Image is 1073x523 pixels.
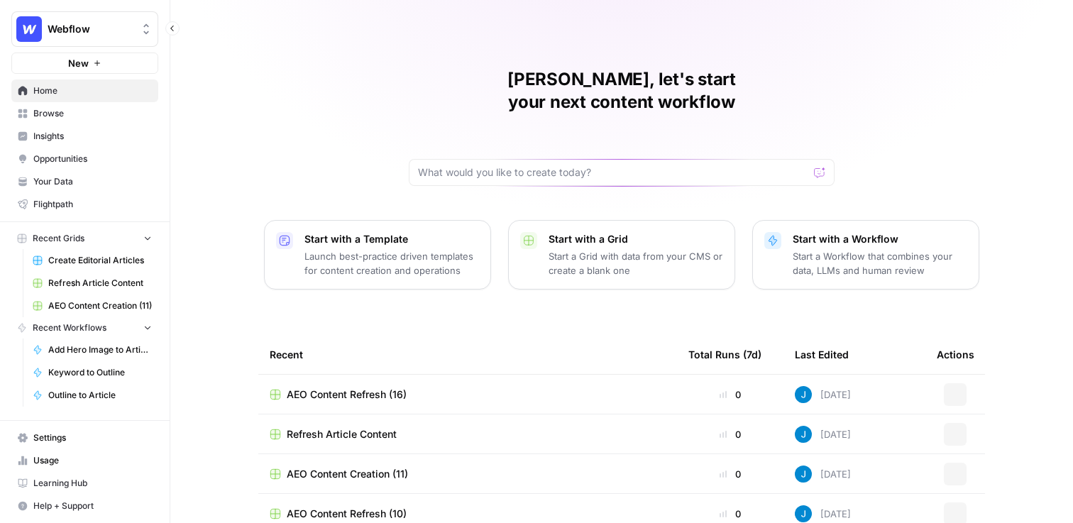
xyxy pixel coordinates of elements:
button: New [11,53,158,74]
div: Recent [270,335,666,374]
div: 0 [688,507,772,521]
img: z620ml7ie90s7uun3xptce9f0frp [795,386,812,403]
button: Recent Grids [11,228,158,249]
img: z620ml7ie90s7uun3xptce9f0frp [795,505,812,522]
span: Opportunities [33,153,152,165]
a: AEO Content Refresh (16) [270,387,666,402]
a: Flightpath [11,193,158,216]
span: Flightpath [33,198,152,211]
a: Home [11,79,158,102]
span: Create Editorial Articles [48,254,152,267]
div: Actions [937,335,974,374]
span: Keyword to Outline [48,366,152,379]
a: AEO Content Refresh (10) [270,507,666,521]
span: Your Data [33,175,152,188]
span: Recent Grids [33,232,84,245]
span: Settings [33,431,152,444]
div: 0 [688,387,772,402]
span: Add Hero Image to Article [48,343,152,356]
button: Start with a GridStart a Grid with data from your CMS or create a blank one [508,220,735,290]
a: Refresh Article Content [270,427,666,441]
span: AEO Content Creation (11) [48,299,152,312]
span: Webflow [48,22,133,36]
a: Refresh Article Content [26,272,158,294]
span: Help + Support [33,500,152,512]
p: Start with a Template [304,232,479,246]
img: z620ml7ie90s7uun3xptce9f0frp [795,466,812,483]
a: Outline to Article [26,384,158,407]
div: [DATE] [795,386,851,403]
span: AEO Content Refresh (16) [287,387,407,402]
a: Browse [11,102,158,125]
a: Learning Hub [11,472,158,495]
button: Workspace: Webflow [11,11,158,47]
span: Recent Workflows [33,321,106,334]
a: AEO Content Creation (11) [26,294,158,317]
button: Start with a WorkflowStart a Workflow that combines your data, LLMs and human review [752,220,979,290]
div: Total Runs (7d) [688,335,761,374]
span: Refresh Article Content [287,427,397,441]
a: Create Editorial Articles [26,249,158,272]
p: Start with a Grid [549,232,723,246]
div: Last Edited [795,335,849,374]
button: Help + Support [11,495,158,517]
a: Settings [11,426,158,449]
span: AEO Content Refresh (10) [287,507,407,521]
p: Start with a Workflow [793,232,967,246]
a: Opportunities [11,148,158,170]
div: [DATE] [795,466,851,483]
a: Keyword to Outline [26,361,158,384]
span: Browse [33,107,152,120]
span: Refresh Article Content [48,277,152,290]
p: Start a Grid with data from your CMS or create a blank one [549,249,723,277]
img: z620ml7ie90s7uun3xptce9f0frp [795,426,812,443]
div: [DATE] [795,426,851,443]
p: Start a Workflow that combines your data, LLMs and human review [793,249,967,277]
p: Launch best-practice driven templates for content creation and operations [304,249,479,277]
button: Recent Workflows [11,317,158,338]
input: What would you like to create today? [418,165,808,180]
span: Home [33,84,152,97]
a: AEO Content Creation (11) [270,467,666,481]
img: Webflow Logo [16,16,42,42]
h1: [PERSON_NAME], let's start your next content workflow [409,68,835,114]
a: Insights [11,125,158,148]
span: Learning Hub [33,477,152,490]
div: 0 [688,427,772,441]
span: New [68,56,89,70]
div: [DATE] [795,505,851,522]
a: Add Hero Image to Article [26,338,158,361]
a: Usage [11,449,158,472]
button: Start with a TemplateLaunch best-practice driven templates for content creation and operations [264,220,491,290]
span: Usage [33,454,152,467]
span: Outline to Article [48,389,152,402]
span: AEO Content Creation (11) [287,467,408,481]
a: Your Data [11,170,158,193]
div: 0 [688,467,772,481]
span: Insights [33,130,152,143]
